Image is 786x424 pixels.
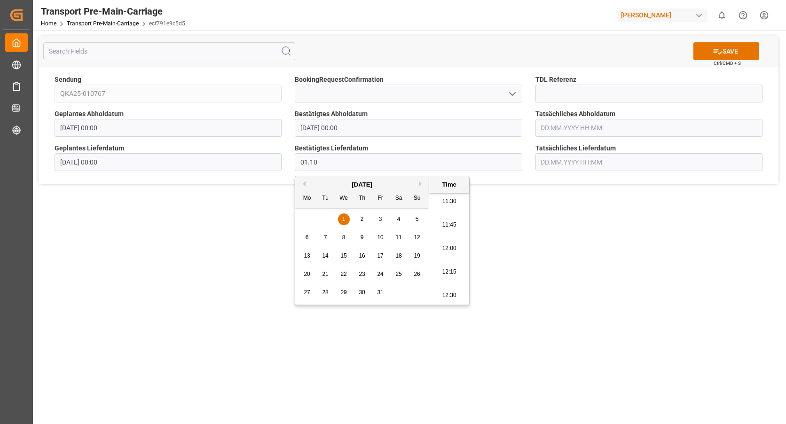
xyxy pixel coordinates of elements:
[361,216,364,222] span: 2
[617,6,711,24] button: [PERSON_NAME]
[338,250,350,262] div: Choose Wednesday, October 15th, 2025
[322,271,328,277] span: 21
[338,268,350,280] div: Choose Wednesday, October 22nd, 2025
[397,216,401,222] span: 4
[714,60,741,67] span: Ctrl/CMD + S
[342,216,346,222] span: 1
[377,289,383,296] span: 31
[340,252,346,259] span: 15
[377,252,383,259] span: 17
[338,193,350,204] div: We
[298,210,426,302] div: month 2025-10
[393,193,405,204] div: Sa
[340,271,346,277] span: 22
[395,252,401,259] span: 18
[411,268,423,280] div: Choose Sunday, October 26th, 2025
[504,86,519,101] button: open menu
[41,20,56,27] a: Home
[306,234,309,241] span: 6
[295,75,384,85] span: BookingRequestConfirmation
[535,153,762,171] input: DD.MM.YYYY HH:MM
[356,287,368,298] div: Choose Thursday, October 30th, 2025
[429,237,469,260] li: 12:00
[338,287,350,298] div: Choose Wednesday, October 29th, 2025
[55,153,282,171] input: DD.MM.YYYY HH:MM
[375,268,386,280] div: Choose Friday, October 24th, 2025
[67,20,139,27] a: Transport Pre-Main-Carriage
[411,213,423,225] div: Choose Sunday, October 5th, 2025
[55,143,124,153] span: Geplantes Lieferdatum
[535,143,616,153] span: Tatsächliches Lieferdatum
[301,268,313,280] div: Choose Monday, October 20th, 2025
[617,8,707,22] div: [PERSON_NAME]
[320,287,331,298] div: Choose Tuesday, October 28th, 2025
[295,109,368,119] span: Bestätigtes Abholdatum
[356,193,368,204] div: Th
[375,287,386,298] div: Choose Friday, October 31st, 2025
[359,252,365,259] span: 16
[416,216,419,222] span: 5
[322,289,328,296] span: 28
[395,234,401,241] span: 11
[411,232,423,243] div: Choose Sunday, October 12th, 2025
[711,5,732,26] button: show 0 new notifications
[55,75,81,85] span: Sendung
[411,250,423,262] div: Choose Sunday, October 19th, 2025
[393,232,405,243] div: Choose Saturday, October 11th, 2025
[535,75,576,85] span: TDL Referenz
[356,268,368,280] div: Choose Thursday, October 23rd, 2025
[320,250,331,262] div: Choose Tuesday, October 14th, 2025
[301,232,313,243] div: Choose Monday, October 6th, 2025
[356,232,368,243] div: Choose Thursday, October 9th, 2025
[320,232,331,243] div: Choose Tuesday, October 7th, 2025
[429,260,469,284] li: 12:15
[535,109,615,119] span: Tatsächliches Abholdatum
[301,287,313,298] div: Choose Monday, October 27th, 2025
[429,284,469,307] li: 12:30
[377,271,383,277] span: 24
[375,250,386,262] div: Choose Friday, October 17th, 2025
[693,42,759,60] button: SAVE
[356,250,368,262] div: Choose Thursday, October 16th, 2025
[377,234,383,241] span: 10
[732,5,754,26] button: Help Center
[393,250,405,262] div: Choose Saturday, October 18th, 2025
[414,252,420,259] span: 19
[320,268,331,280] div: Choose Tuesday, October 21st, 2025
[338,213,350,225] div: Choose Wednesday, October 1st, 2025
[393,268,405,280] div: Choose Saturday, October 25th, 2025
[55,119,282,137] input: DD.MM.YYYY HH:MM
[295,143,368,153] span: Bestätigtes Lieferdatum
[411,193,423,204] div: Su
[324,234,327,241] span: 7
[419,181,424,187] button: Next Month
[338,232,350,243] div: Choose Wednesday, October 8th, 2025
[535,119,762,137] input: DD.MM.YYYY HH:MM
[320,193,331,204] div: Tu
[301,250,313,262] div: Choose Monday, October 13th, 2025
[359,271,365,277] span: 23
[304,271,310,277] span: 20
[375,232,386,243] div: Choose Friday, October 10th, 2025
[432,180,467,189] div: Time
[322,252,328,259] span: 14
[301,193,313,204] div: Mo
[359,289,365,296] span: 30
[375,213,386,225] div: Choose Friday, October 3rd, 2025
[340,289,346,296] span: 29
[414,234,420,241] span: 12
[304,289,310,296] span: 27
[356,213,368,225] div: Choose Thursday, October 2nd, 2025
[342,234,346,241] span: 8
[55,109,124,119] span: Geplantes Abholdatum
[375,193,386,204] div: Fr
[414,271,420,277] span: 26
[300,181,306,187] button: Previous Month
[429,213,469,237] li: 11:45
[43,42,295,60] input: Search Fields
[295,153,522,171] input: DD.MM.YYYY HH:MM
[379,216,382,222] span: 3
[395,271,401,277] span: 25
[304,252,310,259] span: 13
[393,213,405,225] div: Choose Saturday, October 4th, 2025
